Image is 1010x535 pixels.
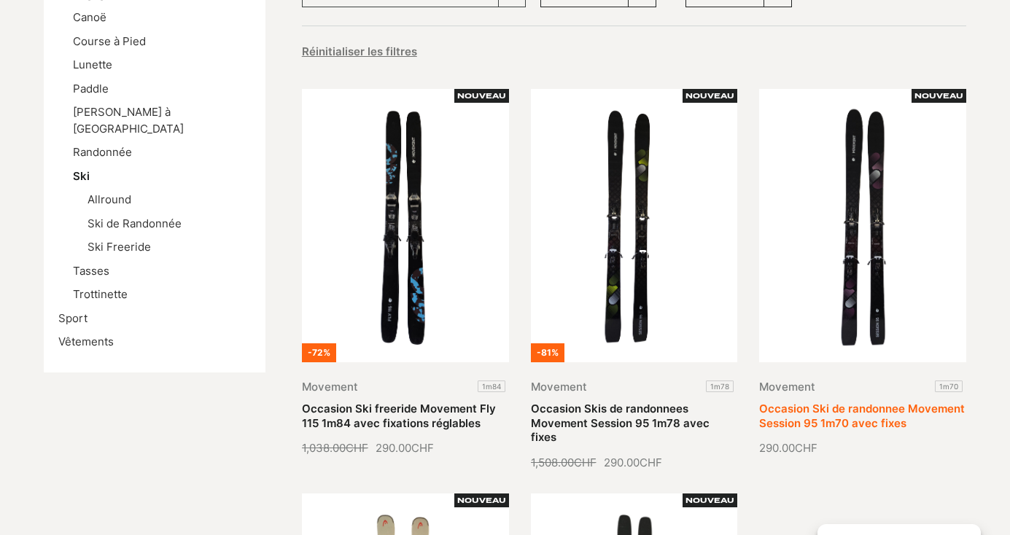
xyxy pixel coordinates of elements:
[73,169,90,183] a: Ski
[73,58,112,71] a: Lunette
[73,34,146,48] a: Course à Pied
[73,105,184,136] a: [PERSON_NAME] à [GEOGRAPHIC_DATA]
[531,402,710,444] a: Occasion Skis de randonnees Movement Session 95 1m78 avec fixes
[88,240,151,254] a: Ski Freeride
[73,145,132,159] a: Randonnée
[73,287,128,301] a: Trottinette
[302,44,417,59] button: Réinitialiser les filtres
[58,311,88,325] a: Sport
[88,192,131,206] a: Allround
[73,82,109,95] a: Paddle
[58,335,114,348] a: Vêtements
[73,264,109,278] a: Tasses
[302,402,496,430] a: Occasion Ski freeride Movement Fly 115 1m84 avec fixations réglables
[759,402,965,430] a: Occasion Ski de randonnee Movement Session 95 1m70 avec fixes
[88,216,182,230] a: Ski de Randonnée
[73,10,106,24] a: Canoë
